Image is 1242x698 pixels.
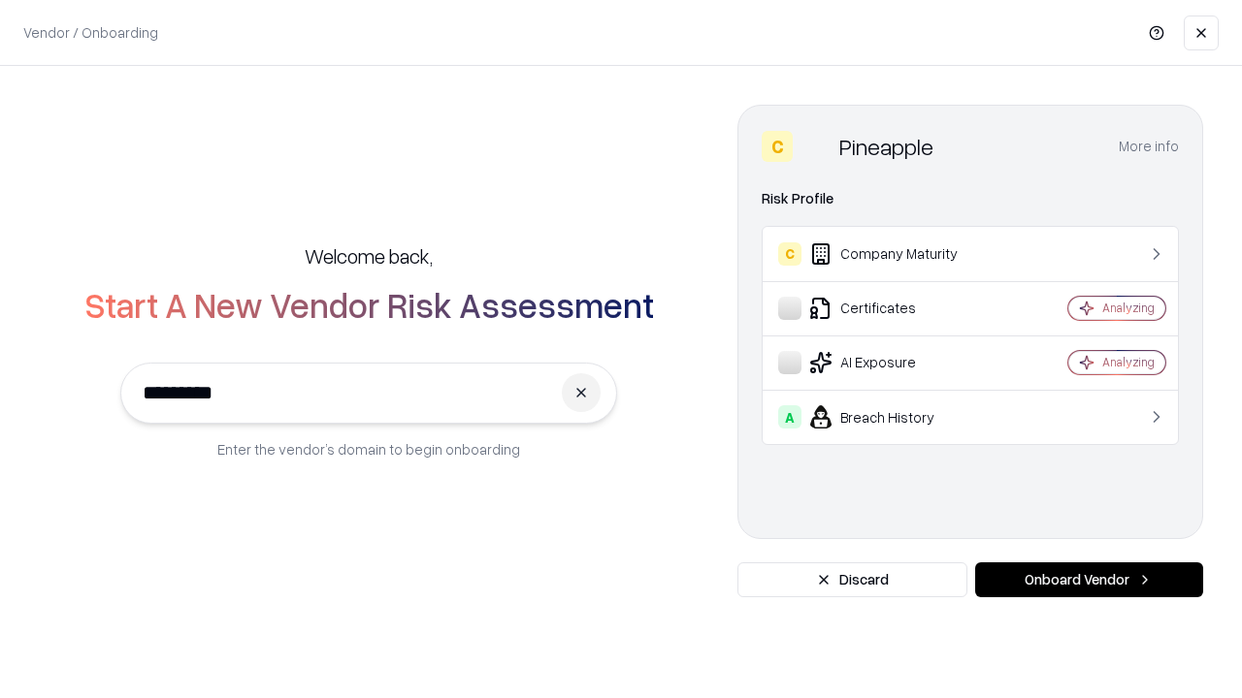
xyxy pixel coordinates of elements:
div: AI Exposure [778,351,1010,374]
h5: Welcome back, [305,242,433,270]
div: Certificates [778,297,1010,320]
div: C [778,242,801,266]
div: A [778,405,801,428]
div: Analyzing [1102,354,1155,370]
button: Onboard Vendor [975,562,1203,597]
div: Analyzing [1102,300,1155,316]
button: Discard [737,562,967,597]
div: Risk Profile [762,187,1179,210]
div: Breach History [778,405,1010,428]
div: C [762,131,793,162]
div: Pineapple [839,131,933,162]
div: Company Maturity [778,242,1010,266]
p: Enter the vendor’s domain to begin onboarding [217,439,520,460]
p: Vendor / Onboarding [23,22,158,43]
button: More info [1119,129,1179,164]
h2: Start A New Vendor Risk Assessment [84,285,654,324]
img: Pineapple [801,131,832,162]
